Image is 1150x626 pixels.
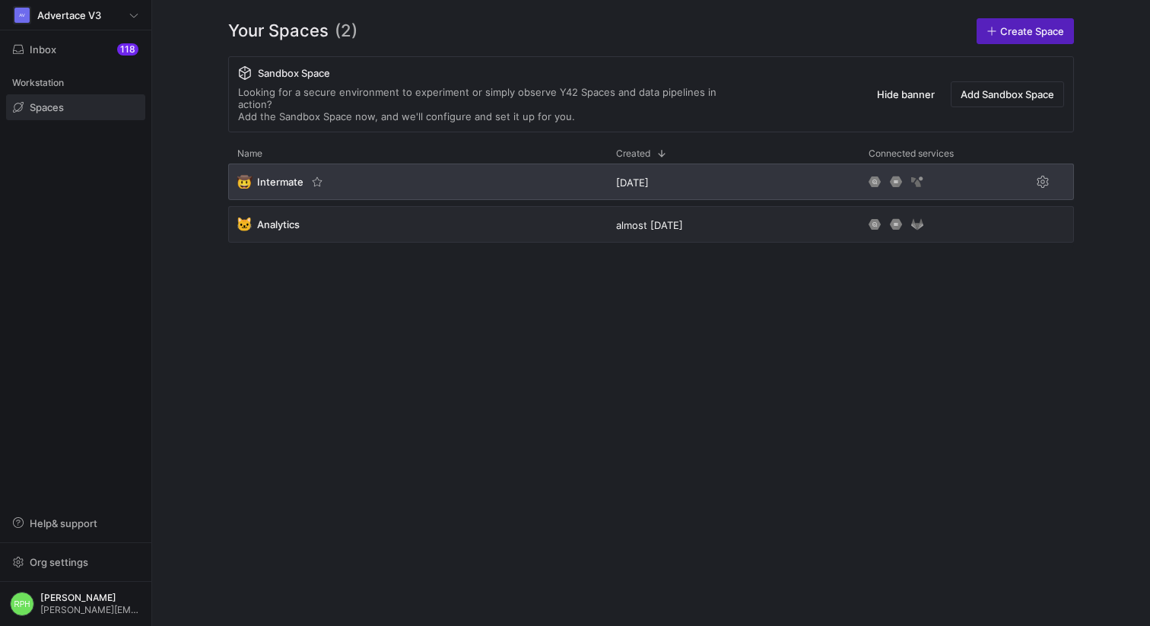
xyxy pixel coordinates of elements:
span: almost [DATE] [616,219,683,231]
div: Looking for a secure environment to experiment or simply observe Y42 Spaces and data pipelines in... [238,86,748,122]
span: Spaces [30,101,64,113]
button: Add Sandbox Space [951,81,1064,107]
span: Created [616,148,650,159]
button: Org settings [6,549,145,575]
span: Intermate [257,176,303,188]
div: Workstation [6,71,145,94]
span: Hide banner [877,88,935,100]
span: 🤠 [237,175,251,189]
div: Press SPACE to select this row. [228,206,1074,249]
div: 118 [117,43,138,56]
span: Help & support [30,517,97,529]
div: RPH [10,592,34,616]
span: Connected services [869,148,954,159]
a: Create Space [977,18,1074,44]
span: Analytics [257,218,300,230]
div: Press SPACE to select this row. [228,164,1074,206]
span: Inbox [30,43,56,56]
span: Add Sandbox Space [961,88,1054,100]
span: Name [237,148,262,159]
span: [PERSON_NAME] [40,593,141,603]
span: [PERSON_NAME][EMAIL_ADDRESS][PERSON_NAME][DOMAIN_NAME] [40,605,141,615]
span: Org settings [30,556,88,568]
button: Inbox118 [6,37,145,62]
button: Hide banner [867,81,945,107]
a: Spaces [6,94,145,120]
span: 🐱 [237,218,251,231]
a: Org settings [6,558,145,570]
span: Sandbox Space [258,67,330,79]
button: RPH[PERSON_NAME][PERSON_NAME][EMAIL_ADDRESS][PERSON_NAME][DOMAIN_NAME] [6,588,145,620]
span: (2) [335,18,357,44]
span: Your Spaces [228,18,329,44]
div: AV [14,8,30,23]
span: Advertace V3 [37,9,101,21]
span: [DATE] [616,176,649,189]
button: Help& support [6,510,145,536]
span: Create Space [1000,25,1064,37]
